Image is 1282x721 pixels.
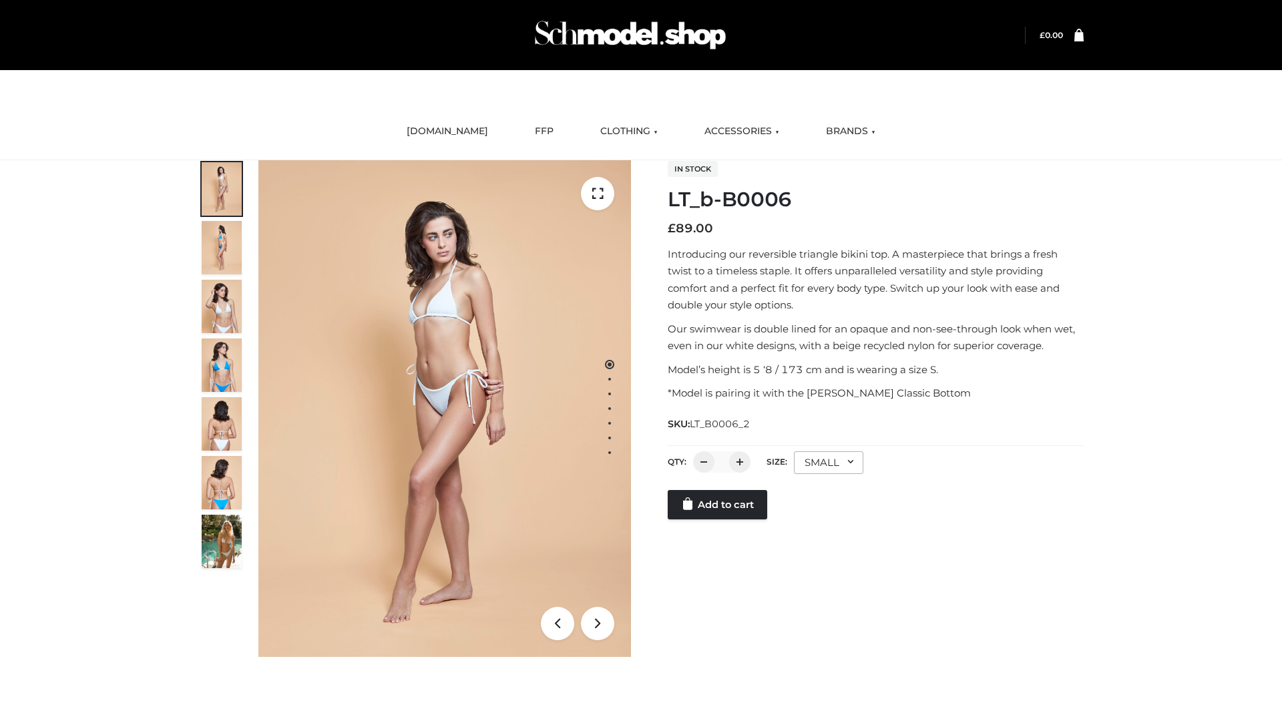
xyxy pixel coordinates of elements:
[668,457,686,467] label: QTY:
[1040,30,1063,40] bdi: 0.00
[668,246,1084,314] p: Introducing our reversible triangle bikini top. A masterpiece that brings a fresh twist to a time...
[590,117,668,146] a: CLOTHING
[258,160,631,657] img: LT_b-B0006
[530,9,730,61] img: Schmodel Admin 964
[668,385,1084,402] p: *Model is pairing it with the [PERSON_NAME] Classic Bottom
[1040,30,1045,40] span: £
[816,117,885,146] a: BRANDS
[690,418,750,430] span: LT_B0006_2
[202,162,242,216] img: ArielClassicBikiniTop_CloudNine_AzureSky_OW114ECO_1-scaled.jpg
[668,416,751,432] span: SKU:
[668,188,1084,212] h1: LT_b-B0006
[202,221,242,274] img: ArielClassicBikiniTop_CloudNine_AzureSky_OW114ECO_2-scaled.jpg
[525,117,564,146] a: FFP
[694,117,789,146] a: ACCESSORIES
[202,515,242,568] img: Arieltop_CloudNine_AzureSky2.jpg
[668,221,713,236] bdi: 89.00
[668,221,676,236] span: £
[397,117,498,146] a: [DOMAIN_NAME]
[1040,30,1063,40] a: £0.00
[794,451,863,474] div: SMALL
[202,280,242,333] img: ArielClassicBikiniTop_CloudNine_AzureSky_OW114ECO_3-scaled.jpg
[668,490,767,519] a: Add to cart
[668,320,1084,354] p: Our swimwear is double lined for an opaque and non-see-through look when wet, even in our white d...
[668,161,718,177] span: In stock
[202,338,242,392] img: ArielClassicBikiniTop_CloudNine_AzureSky_OW114ECO_4-scaled.jpg
[767,457,787,467] label: Size:
[202,397,242,451] img: ArielClassicBikiniTop_CloudNine_AzureSky_OW114ECO_7-scaled.jpg
[668,361,1084,379] p: Model’s height is 5 ‘8 / 173 cm and is wearing a size S.
[202,456,242,509] img: ArielClassicBikiniTop_CloudNine_AzureSky_OW114ECO_8-scaled.jpg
